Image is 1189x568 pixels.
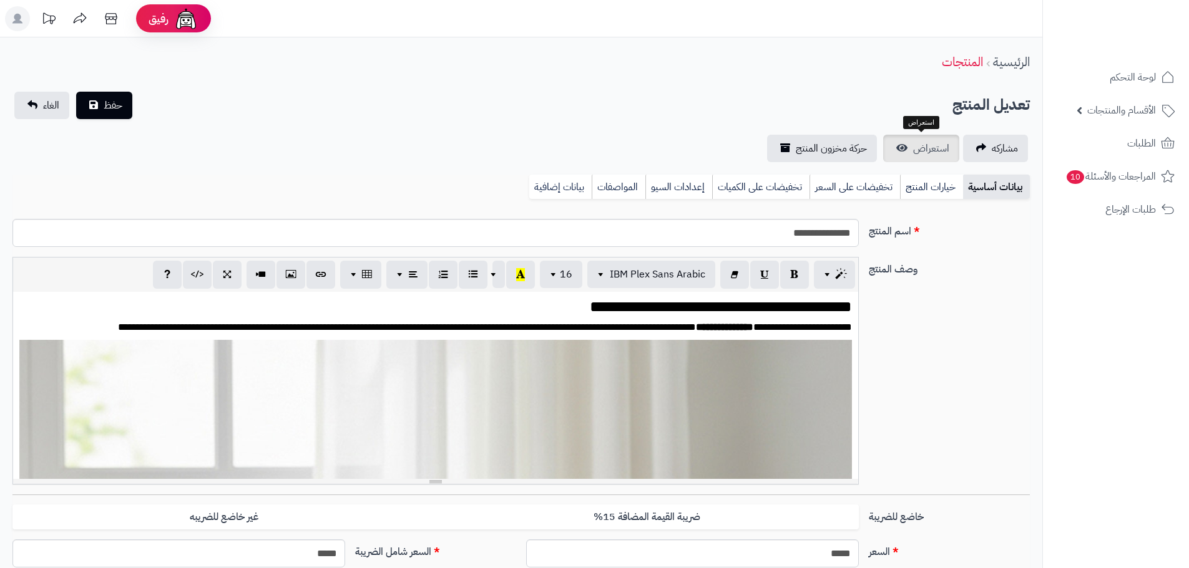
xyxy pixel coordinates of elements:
span: استعراض [913,141,949,156]
a: مشاركه [963,135,1028,162]
div: استعراض [903,116,939,130]
a: استعراض [883,135,959,162]
span: مشاركه [992,141,1018,156]
a: تحديثات المنصة [33,6,64,34]
a: بيانات أساسية [963,175,1030,200]
span: IBM Plex Sans Arabic [610,267,705,282]
a: المنتجات [942,52,983,71]
span: 16 [560,267,572,282]
a: الرئيسية [993,52,1030,71]
h2: تعديل المنتج [952,92,1030,118]
label: اسم المنتج [864,219,1035,239]
span: طلبات الإرجاع [1105,201,1156,218]
span: 10 [1067,170,1084,184]
span: رفيق [149,11,169,26]
label: ضريبة القيمة المضافة 15% [436,504,859,530]
img: logo-2.png [1104,35,1177,61]
label: السعر [864,539,1035,559]
img: ai-face.png [174,6,198,31]
a: حركة مخزون المنتج [767,135,877,162]
button: حفظ [76,92,132,119]
a: الغاء [14,92,69,119]
label: السعر شامل الضريبة [350,539,521,559]
a: المراجعات والأسئلة10 [1050,161,1182,191]
label: وصف المنتج [864,257,1035,277]
a: تخفيضات على الكميات [712,175,810,200]
span: حركة مخزون المنتج [796,141,867,156]
a: بيانات إضافية [529,175,592,200]
a: طلبات الإرجاع [1050,195,1182,224]
span: لوحة التحكم [1110,69,1156,86]
a: خيارات المنتج [900,175,963,200]
button: IBM Plex Sans Arabic [587,261,715,288]
span: الغاء [43,98,59,113]
span: المراجعات والأسئلة [1065,168,1156,185]
label: خاضع للضريبة [864,504,1035,524]
span: الأقسام والمنتجات [1087,102,1156,119]
a: لوحة التحكم [1050,62,1182,92]
span: الطلبات [1127,135,1156,152]
a: المواصفات [592,175,645,200]
a: الطلبات [1050,128,1182,158]
button: 16 [540,261,582,288]
label: غير خاضع للضريبه [12,504,436,530]
span: حفظ [104,98,122,113]
a: تخفيضات على السعر [810,175,900,200]
a: إعدادات السيو [645,175,712,200]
